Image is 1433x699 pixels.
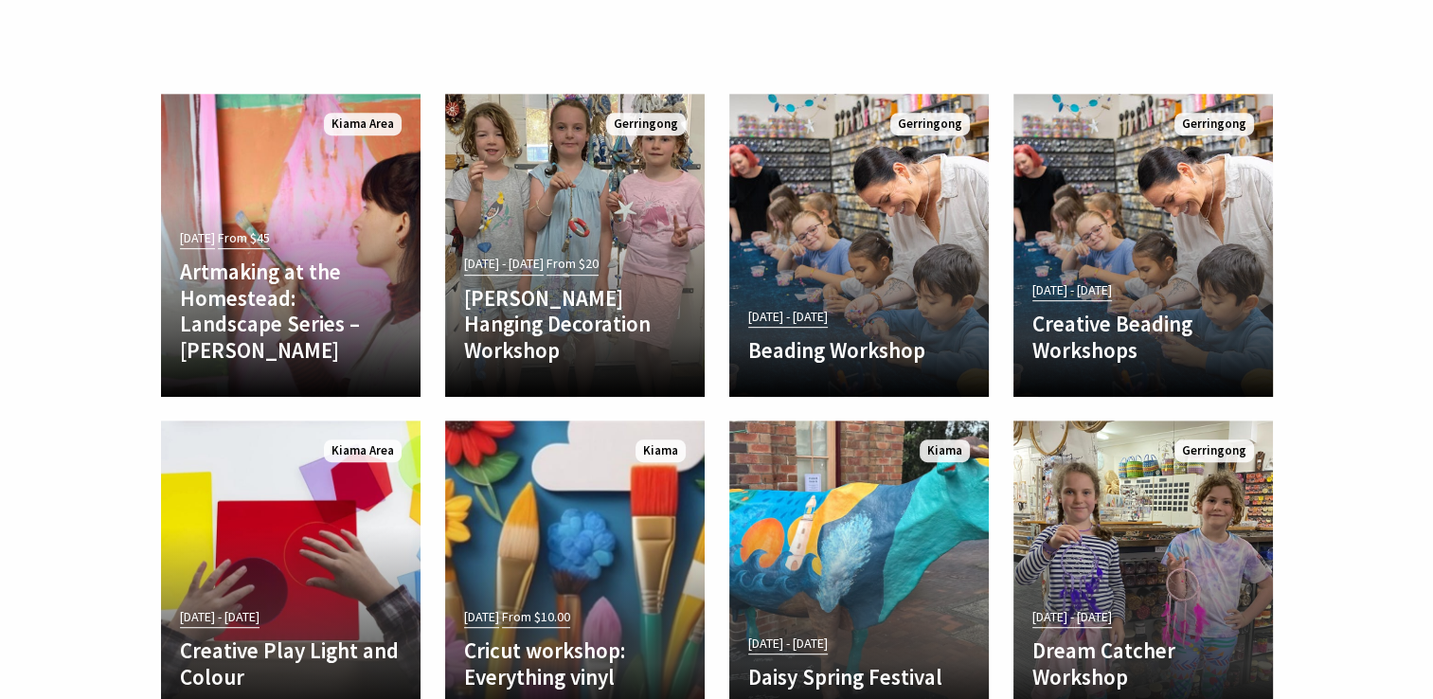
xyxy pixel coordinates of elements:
[1013,94,1273,397] a: [DATE] - [DATE] Creative Beading Workshops Gerringong
[606,113,686,136] span: Gerringong
[920,439,970,463] span: Kiama
[324,439,402,463] span: Kiama Area
[464,253,544,275] span: [DATE] - [DATE]
[1032,311,1254,363] h4: Creative Beading Workshops
[161,94,421,397] a: [DATE] From $45 Artmaking at the Homestead: Landscape Series – [PERSON_NAME] Kiama Area
[748,337,970,364] h4: Beading Workshop
[636,439,686,463] span: Kiama
[546,253,599,275] span: From $20
[180,606,260,628] span: [DATE] - [DATE]
[324,113,402,136] span: Kiama Area
[1174,439,1254,463] span: Gerringong
[1032,606,1112,628] span: [DATE] - [DATE]
[729,94,989,397] a: [DATE] - [DATE] Beading Workshop Gerringong
[180,259,402,363] h4: Artmaking at the Homestead: Landscape Series – [PERSON_NAME]
[464,285,686,364] h4: [PERSON_NAME] Hanging Decoration Workshop
[464,637,686,690] h4: Cricut workshop: Everything vinyl
[464,606,499,628] span: [DATE]
[890,113,970,136] span: Gerringong
[1032,637,1254,690] h4: Dream Catcher Workshop
[445,94,705,397] a: [DATE] - [DATE] From $20 [PERSON_NAME] Hanging Decoration Workshop Gerringong
[748,664,970,690] h4: Daisy Spring Festival
[748,633,828,654] span: [DATE] - [DATE]
[218,227,270,249] span: From $45
[1032,279,1112,301] span: [DATE] - [DATE]
[748,306,828,328] span: [DATE] - [DATE]
[1174,113,1254,136] span: Gerringong
[502,606,570,628] span: From $10.00
[180,227,215,249] span: [DATE]
[180,637,402,690] h4: Creative Play Light and Colour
